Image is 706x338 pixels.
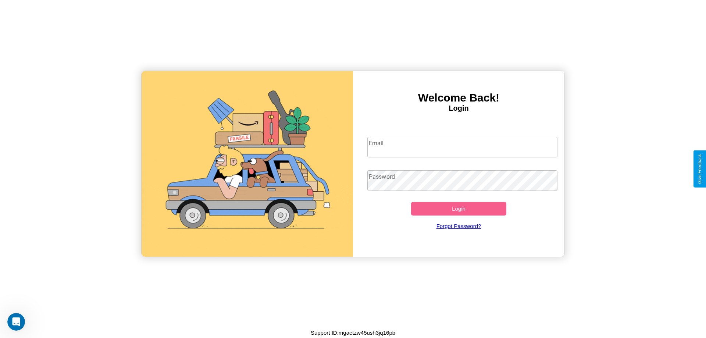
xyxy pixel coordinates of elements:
[411,202,506,216] button: Login
[697,154,702,184] div: Give Feedback
[353,92,564,104] h3: Welcome Back!
[142,71,353,257] img: gif
[311,328,395,338] p: Support ID: mgaetzw45ush3jq16pb
[353,104,564,113] h4: Login
[7,313,25,331] iframe: Intercom live chat
[364,216,554,236] a: Forgot Password?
